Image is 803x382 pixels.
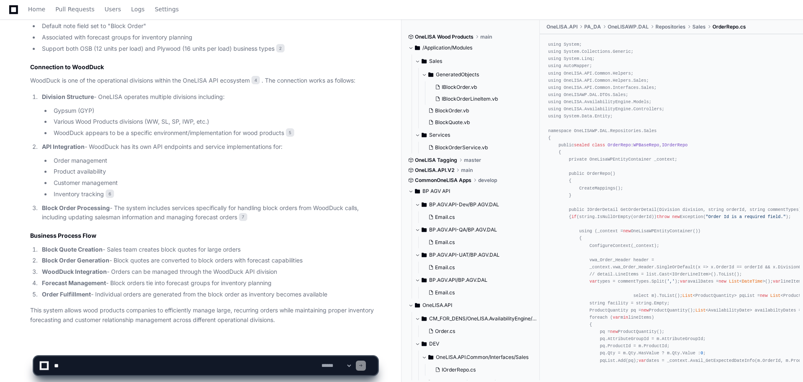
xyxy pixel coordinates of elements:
span: var [680,279,687,284]
span: BlockOrderService.vb [435,144,488,151]
strong: Block Order Processing [42,204,110,211]
span: BP.AGV.API-UAT/BP.AGV.DAL [429,252,500,258]
svg: Directory [422,200,427,210]
span: new [672,214,680,219]
span: IOrderRepo [662,143,688,148]
span: /Application/Modules [422,44,472,51]
span: Services [429,132,450,138]
li: Various Wood Products divisions (WW, SL, SP, IWP, etc.) [51,117,378,127]
span: sealed [574,143,590,148]
strong: Block Order Generation [42,257,109,264]
span: List [770,293,781,298]
span: BP.AGV.API-QA/BP.AGV.DAL [429,226,497,233]
li: Gypsum (GYP) [51,106,378,116]
span: Email.cs [435,264,455,271]
p: This system allows wood products companies to efficiently manage large, recurring orders while ma... [30,306,378,325]
h2: Connection to WoodDuck [30,63,378,71]
svg: Directory [422,130,427,140]
button: BP AGV API [408,185,534,198]
button: Email.cs [425,287,528,299]
strong: API Integration [42,143,85,150]
span: new [719,279,726,284]
li: Customer management [51,178,378,188]
span: OrderRepo [608,143,631,148]
svg: Directory [428,70,433,80]
span: var [773,279,780,284]
li: WoodDuck appears to be a specific environment/implementation for wood products [51,128,378,138]
strong: Forecast Management [42,279,106,286]
li: Default note field set to "Block Order" [39,21,378,31]
span: new [641,308,649,313]
span: Email.cs [435,289,455,296]
span: BlockQuote.vb [435,119,470,126]
button: Services [415,128,534,142]
span: List [682,293,693,298]
li: Associated with forecast groups for inventory planning [39,33,378,42]
svg: Directory [422,225,427,235]
svg: Directory [422,275,427,285]
span: if [571,214,576,219]
span: Logs [131,7,145,12]
span: OneLISA.API.V2 [415,167,454,174]
strong: Order Fulfillment [42,291,91,298]
span: 4 [251,76,260,84]
p: WoodDuck is one of the operational divisions within the OneLISA API ecosystem . The connection wo... [30,76,378,86]
span: main [461,167,473,174]
button: /Application/Modules [408,41,534,55]
span: OrderRepo.cs [712,23,746,30]
span: develop [478,177,497,184]
span: throw [657,214,670,219]
span: class [592,143,605,148]
button: DEV [415,337,540,351]
button: BP.AGV.API/BP.AGV.DAL [415,273,534,287]
button: IBlockOrderLineItem.vb [432,93,528,105]
span: Sales [429,58,442,65]
span: GeneratedObjects [436,71,479,78]
span: // detail.LineItems = list.Cast<IOrderLineItem>().ToList(); [590,272,742,277]
span: Settings [155,7,179,12]
span: BP.AGV.API/BP.AGV.DAL [429,277,487,283]
span: new [623,229,631,234]
strong: Division Structure [42,93,94,100]
button: IBlockOrder.vb [432,81,528,93]
span: Sales [692,23,706,30]
button: BlockQuote.vb [425,117,528,128]
span: Pull Requests [55,7,94,12]
span: 6 [106,190,114,198]
span: master [464,157,481,164]
button: Order.cs [425,325,535,337]
button: Email.cs [425,262,528,273]
span: new [760,293,767,298]
svg: Directory [415,43,420,53]
span: : , [548,143,688,155]
span: IBlockOrderLineItem.vb [442,96,498,102]
p: - WoodDuck has its own API endpoints and service implementations for: [42,142,378,152]
span: ',' [667,279,674,284]
span: 2 [276,44,285,52]
li: Product availability [51,167,378,177]
button: BP.AGV.API-UAT/BP.AGV.DAL [415,248,534,262]
strong: WoodDuck Integration [42,268,107,275]
strong: Block Quote Creation [42,246,103,253]
span: DateTime [742,279,762,284]
span: Repositories [655,23,686,30]
span: List [729,279,739,284]
span: OneLISA.API [422,302,452,309]
li: - Orders can be managed through the WoodDuck API division [39,267,378,277]
li: Support both OSB (12 units per load) and Plywood (16 units per load) business types [39,44,378,54]
button: BlockOrder.vb [425,105,528,117]
span: BlockOrder.vb [435,107,469,114]
li: - Individual orders are generated from the block order as inventory becomes available [39,290,378,299]
span: in [623,315,628,320]
button: Email.cs [425,236,528,248]
span: CM_FOR_DENS/OneLISA.AvailabilityEngine/Models [429,315,540,322]
span: var [590,279,597,284]
li: Order management [51,156,378,166]
span: PA_DA [584,23,601,30]
li: - Block quotes are converted to block orders with forecast capabilities [39,256,378,265]
span: OneLISA Wood Products [415,34,474,40]
span: BP AGV API [422,188,450,195]
li: - Block orders tie into forecast groups for inventory planning [39,278,378,288]
li: - Sales team creates block quotes for large orders [39,245,378,255]
span: OneLISA.API [547,23,578,30]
